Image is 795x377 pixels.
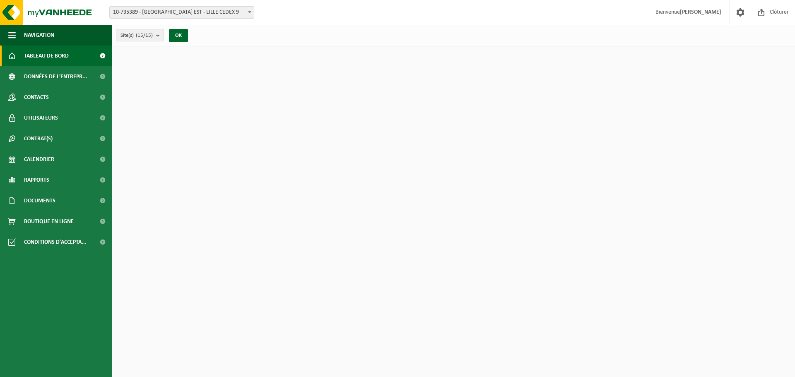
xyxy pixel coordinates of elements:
[24,128,53,149] span: Contrat(s)
[110,7,254,18] span: 10-735389 - SUEZ RV NORD EST - LILLE CEDEX 9
[24,190,55,211] span: Documents
[24,211,74,232] span: Boutique en ligne
[24,149,54,170] span: Calendrier
[24,108,58,128] span: Utilisateurs
[169,29,188,42] button: OK
[680,9,721,15] strong: [PERSON_NAME]
[24,232,87,252] span: Conditions d'accepta...
[24,66,87,87] span: Données de l'entrepr...
[136,33,153,38] count: (15/15)
[116,29,164,41] button: Site(s)(15/15)
[24,46,69,66] span: Tableau de bord
[24,87,49,108] span: Contacts
[24,170,49,190] span: Rapports
[24,25,54,46] span: Navigation
[109,6,254,19] span: 10-735389 - SUEZ RV NORD EST - LILLE CEDEX 9
[120,29,153,42] span: Site(s)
